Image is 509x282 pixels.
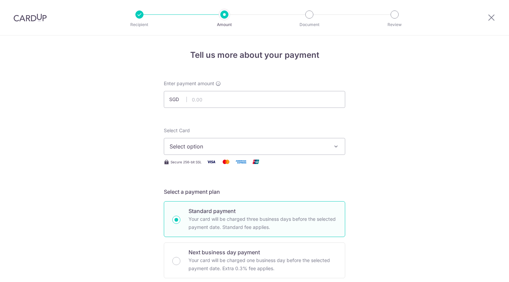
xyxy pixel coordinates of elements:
button: Select option [164,138,345,155]
span: translation missing: en.payables.payment_networks.credit_card.summary.labels.select_card [164,127,190,133]
p: Amount [199,21,249,28]
p: Review [370,21,420,28]
span: Select option [170,142,327,150]
p: Your card will be charged three business days before the selected payment date. Standard fee appl... [189,215,337,231]
p: Document [284,21,334,28]
img: Union Pay [249,158,263,166]
p: Your card will be charged one business day before the selected payment date. Extra 0.3% fee applies. [189,256,337,273]
span: SGD [169,96,187,103]
span: Secure 256-bit SSL [171,159,202,165]
p: Standard payment [189,207,337,215]
h5: Select a payment plan [164,188,345,196]
span: Enter payment amount [164,80,214,87]
input: 0.00 [164,91,345,108]
img: CardUp [14,14,47,22]
iframe: Opens a widget where you can find more information [466,262,502,279]
h4: Tell us more about your payment [164,49,345,61]
p: Next business day payment [189,248,337,256]
img: Visa [204,158,218,166]
img: American Express [234,158,248,166]
img: Mastercard [219,158,233,166]
p: Recipient [114,21,164,28]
